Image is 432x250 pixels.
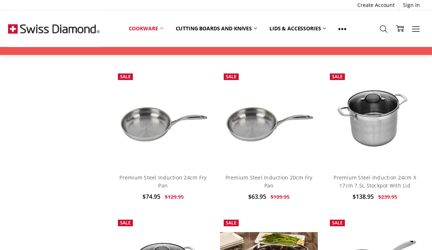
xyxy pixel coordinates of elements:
a: Cutting boards and knives [170,20,264,37]
span: $239.95 [378,194,397,201]
a: Premium Steel Induction 24cm Fry Pan [114,70,212,168]
img: Premium Steel Induction 20cm Fry Pan [220,86,318,151]
img: Free Shipping On Every Order [8,11,100,47]
span: $63.95 [248,193,266,201]
span: $109.95 [271,194,290,201]
span: Sale [332,220,343,226]
a: Premium Steel Induction 24cm Fry Pan [119,174,206,189]
a: Premium Steel Induction 24cm X 17cm 7.5L Stockpot With Lid [326,70,424,168]
span: Sale [226,220,237,226]
a: Premium Steel Induction 20cm Fry Pan [226,174,313,189]
span: $74.95 [142,193,160,201]
a: Premium Steel Induction 24cm X 17cm 7.5L Stockpot With Lid [334,174,416,189]
a: Show All [332,20,353,37]
span: $129.95 [165,194,184,201]
span: Sale [226,74,237,80]
img: Premium Steel Induction 24cm X 17cm 7.5L Stockpot With Lid [326,87,424,152]
span: Sale [120,220,131,226]
a: Premium Steel Induction 20cm Fry Pan [220,70,318,168]
span: Sale [332,74,343,80]
span: Sale [120,74,131,80]
a: Cookware [123,20,170,37]
a: Lids & Accessories [263,20,332,37]
span: $138.95 [353,193,374,201]
img: Premium Steel Induction 24cm Fry Pan [114,86,212,151]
